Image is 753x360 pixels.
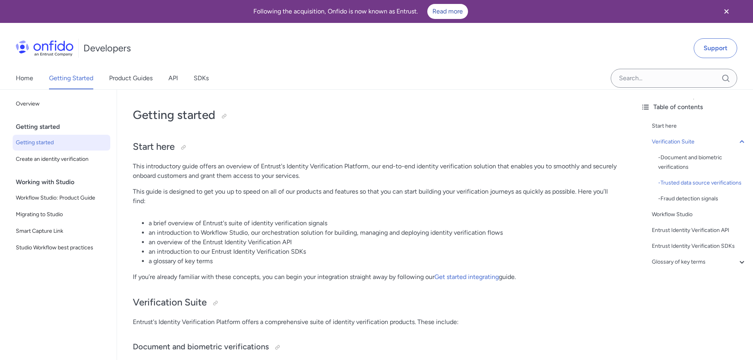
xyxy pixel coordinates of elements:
a: Create an identity verification [13,151,110,167]
a: Entrust Identity Verification SDKs [652,241,747,251]
button: Close banner [712,2,741,21]
a: SDKs [194,67,209,89]
a: Overview [13,96,110,112]
span: Workflow Studio: Product Guide [16,193,107,203]
h2: Verification Suite [133,296,619,309]
p: This guide is designed to get you up to speed on all of our products and features so that you can... [133,187,619,206]
a: Getting Started [49,67,93,89]
h1: Getting started [133,107,619,123]
a: Getting started [13,135,110,151]
li: an introduction to Workflow Studio, our orchestration solution for building, managing and deployi... [149,228,619,237]
span: Overview [16,99,107,109]
span: Smart Capture Link [16,226,107,236]
div: - Fraud detection signals [658,194,747,204]
a: Studio Workflow best practices [13,240,110,256]
span: Studio Workflow best practices [16,243,107,253]
span: Migrating to Studio [16,210,107,219]
svg: Close banner [722,7,731,16]
a: -Trusted data source verifications [658,178,747,188]
div: - Trusted data source verifications [658,178,747,188]
p: This introductory guide offers an overview of Entrust's Identity Verification Platform, our end-t... [133,162,619,181]
a: Start here [652,121,747,131]
a: Migrating to Studio [13,207,110,222]
a: Support [694,38,737,58]
div: Getting started [16,119,113,135]
div: Table of contents [641,102,747,112]
a: Home [16,67,33,89]
h3: Document and biometric verifications [133,341,619,354]
img: Onfido Logo [16,40,74,56]
a: Verification Suite [652,137,747,147]
div: - Document and biometric verifications [658,153,747,172]
a: Read more [427,4,468,19]
span: Getting started [16,138,107,147]
li: a brief overview of Entrust's suite of identity verification signals [149,219,619,228]
span: Create an identity verification [16,155,107,164]
div: Working with Studio [16,174,113,190]
div: Following the acquisition, Onfido is now known as Entrust. [9,4,712,19]
a: Product Guides [109,67,153,89]
a: Smart Capture Link [13,223,110,239]
a: Entrust Identity Verification API [652,226,747,235]
a: Workflow Studio [652,210,747,219]
a: -Document and biometric verifications [658,153,747,172]
input: Onfido search input field [611,69,737,88]
p: If you’re already familiar with these concepts, you can begin your integration straight away by f... [133,272,619,282]
h2: Start here [133,140,619,154]
li: an introduction to our Entrust Identity Verification SDKs [149,247,619,256]
p: Entrust's Identity Verification Platform offers a comprehensive suite of identity verification pr... [133,317,619,327]
a: Glossary of key terms [652,257,747,267]
h1: Developers [83,42,131,55]
a: Workflow Studio: Product Guide [13,190,110,206]
a: API [168,67,178,89]
a: -Fraud detection signals [658,194,747,204]
a: Get started integrating [434,273,499,281]
li: an overview of the Entrust Identity Verification API [149,237,619,247]
li: a glossary of key terms [149,256,619,266]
